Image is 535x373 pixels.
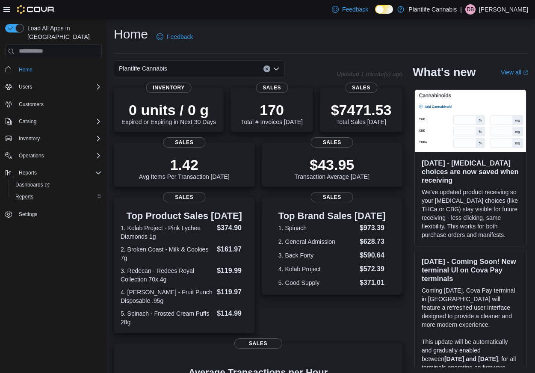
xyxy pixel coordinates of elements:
dd: $973.39 [360,223,386,233]
p: $43.95 [294,156,369,173]
span: Users [19,83,32,90]
a: Settings [15,209,41,219]
div: Dallas Boone [465,4,476,15]
a: Dashboards [12,180,53,190]
p: We've updated product receiving so your [MEDICAL_DATA] choices (like THCa or CBG) stay visible fo... [422,188,519,239]
button: Open list of options [273,65,280,72]
dd: $161.97 [217,244,248,255]
dt: 2. Broken Coast - Milk & Cookies 7g [121,245,213,262]
dd: $371.01 [360,278,386,288]
dt: 5. Spinach - Frosted Cream Puffs 28g [121,309,213,326]
span: Sales [256,83,288,93]
span: Load All Apps in [GEOGRAPHIC_DATA] [24,24,102,41]
dd: $119.97 [217,287,248,297]
p: 1.42 [139,156,230,173]
span: Sales [163,192,205,202]
span: Reports [15,193,33,200]
button: Catalog [15,116,40,127]
p: Coming [DATE], Cova Pay terminal in [GEOGRAPHIC_DATA] will feature a refreshed user interface des... [422,286,519,329]
h3: [DATE] - Coming Soon! New terminal UI on Cova Pay terminals [422,257,519,283]
p: 0 units / 0 g [121,101,216,118]
span: DB [467,4,474,15]
dt: 4. Kolab Project [278,265,356,273]
p: | [460,4,462,15]
button: Customers [2,98,105,110]
dd: $374.90 [217,223,248,233]
div: Transaction Average [DATE] [294,156,369,180]
a: Feedback [328,1,372,18]
h3: Top Product Sales [DATE] [121,211,248,221]
input: Dark Mode [375,5,393,14]
img: Cova [17,5,55,14]
span: Sales [345,83,377,93]
a: Feedback [153,28,196,45]
span: Operations [19,152,44,159]
span: Operations [15,151,102,161]
dd: $590.64 [360,250,386,261]
button: Clear input [263,65,270,72]
span: Home [19,66,33,73]
svg: External link [523,70,528,75]
span: Catalog [15,116,102,127]
button: Inventory [2,133,105,145]
h3: [DATE] - [MEDICAL_DATA] choices are now saved when receiving [422,159,519,184]
div: Total # Invoices [DATE] [241,101,302,125]
div: Avg Items Per Transaction [DATE] [139,156,230,180]
span: Sales [311,137,353,148]
span: Feedback [167,33,193,41]
span: Customers [19,101,44,108]
h1: Home [114,26,148,43]
span: Plantlife Cannabis [119,63,167,74]
span: Sales [234,338,282,349]
span: Reports [12,192,102,202]
span: Dashboards [12,180,102,190]
dt: 1. Kolab Project - Pink Lychee Diamonds 1g [121,224,213,241]
a: Dashboards [9,179,105,191]
dd: $572.39 [360,264,386,274]
span: Reports [19,169,37,176]
button: Operations [2,150,105,162]
dd: $119.99 [217,266,248,276]
div: Total Sales [DATE] [331,101,392,125]
button: Settings [2,208,105,220]
span: Home [15,64,102,75]
span: Catalog [19,118,36,125]
a: Home [15,65,36,75]
nav: Complex example [5,60,102,243]
h3: Top Brand Sales [DATE] [278,211,386,221]
button: Operations [15,151,47,161]
span: Feedback [342,5,368,14]
p: Plantlife Cannabis [408,4,457,15]
p: [PERSON_NAME] [479,4,528,15]
span: Inventory [15,133,102,144]
button: Users [2,81,105,93]
span: Inventory [19,135,40,142]
h2: What's new [413,65,476,79]
p: $7471.53 [331,101,392,118]
dt: 3. Back Forty [278,251,356,260]
dt: 2. General Admission [278,237,356,246]
button: Inventory [15,133,43,144]
button: Reports [15,168,40,178]
span: Customers [15,99,102,110]
dt: 5. Good Supply [278,278,356,287]
button: Catalog [2,115,105,127]
span: Reports [15,168,102,178]
dt: 3. Redecan - Redees Royal Collection 70x.4g [121,266,213,284]
dd: $628.73 [360,237,386,247]
a: View allExternal link [501,69,528,76]
p: 170 [241,101,302,118]
button: Home [2,63,105,76]
a: Customers [15,99,47,110]
div: Expired or Expiring in Next 30 Days [121,101,216,125]
dd: $114.99 [217,308,248,319]
span: Users [15,82,102,92]
span: Settings [19,211,37,218]
span: Inventory [146,83,192,93]
button: Reports [2,167,105,179]
span: Dashboards [15,181,50,188]
span: Sales [163,137,205,148]
button: Reports [9,191,105,203]
strong: [DATE] and [DATE] [444,355,498,362]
